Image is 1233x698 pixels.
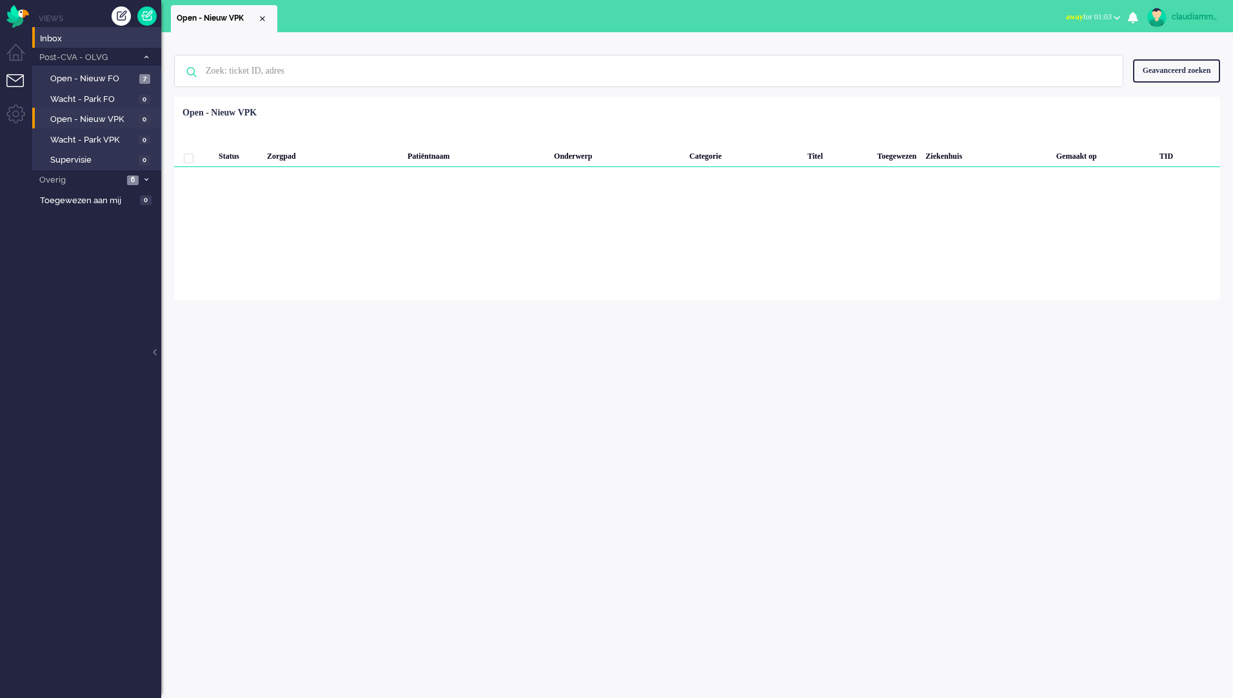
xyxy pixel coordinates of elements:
div: Creëer ticket [112,6,131,26]
li: Tickets menu [6,74,35,103]
div: Ziekenhuis [921,141,1051,167]
a: Toegewezen aan mij 0 [37,193,161,207]
span: Open - Nieuw VPK [177,13,257,24]
a: Open - Nieuw FO 7 [37,71,160,85]
span: 0 [139,95,150,105]
div: Gemaakt op [1052,141,1155,167]
div: Zorgpad [262,141,371,167]
img: avatar [1147,8,1167,27]
div: claudiammsc [1172,10,1220,23]
span: Overig [37,174,123,186]
a: claudiammsc [1145,8,1220,27]
span: 6 [127,175,139,185]
input: Zoek: ticket ID, adres [196,55,1105,86]
button: awayfor 01:03 [1058,8,1128,26]
a: Supervisie 0 [37,152,160,166]
a: Open - Nieuw VPK 0 [37,112,160,126]
span: Inbox [40,33,161,45]
span: Wacht - Park VPK [50,134,135,146]
span: 7 [139,74,150,84]
div: Categorie [685,141,803,167]
a: Inbox [37,31,161,45]
div: Close tab [257,14,268,24]
li: awayfor 01:03 [1058,4,1128,32]
span: Wacht - Park FO [50,94,135,106]
span: 0 [139,155,150,165]
a: Wacht - Park VPK 0 [37,132,160,146]
span: Toegewezen aan mij [40,195,136,207]
div: Titel [803,141,873,167]
span: Open - Nieuw VPK [50,114,135,126]
div: Toegewezen [873,141,921,167]
img: flow_omnibird.svg [6,5,29,28]
span: for 01:03 [1066,12,1112,21]
span: Post-CVA - OLVG [37,52,137,64]
img: ic-search-icon.svg [175,55,208,89]
span: Supervisie [50,154,135,166]
li: Admin menu [6,105,35,134]
div: Patiëntnaam [403,141,549,167]
span: away [1066,12,1083,21]
li: View [171,5,277,32]
span: Open - Nieuw FO [50,73,136,85]
a: Omnidesk [6,8,29,18]
a: Wacht - Park FO 0 [37,92,160,106]
div: Onderwerp [549,141,685,167]
div: Status [214,141,262,167]
div: TID [1155,141,1220,167]
span: 0 [139,115,150,125]
li: Dashboard menu [6,44,35,73]
div: Geavanceerd zoeken [1133,59,1220,82]
span: 0 [139,135,150,145]
div: Open - Nieuw VPK [182,106,257,119]
span: 0 [140,195,152,205]
a: Quick Ticket [137,6,157,26]
li: Views [39,13,161,24]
